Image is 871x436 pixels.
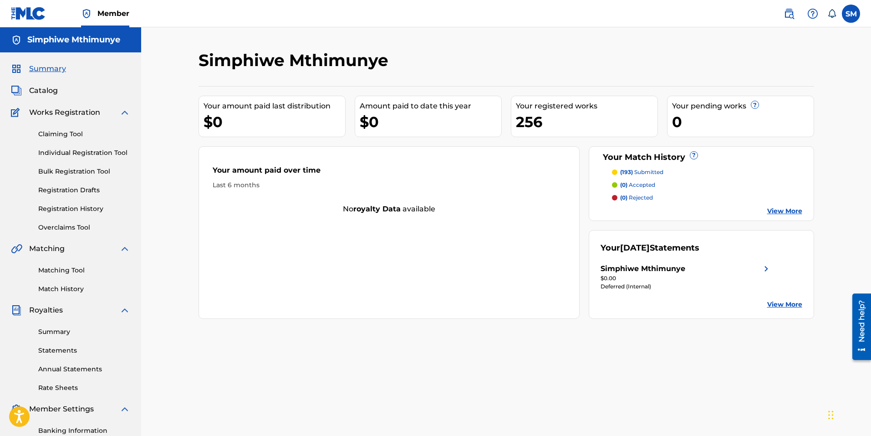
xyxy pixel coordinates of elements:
[38,327,130,337] a: Summary
[690,152,698,159] span: ?
[620,194,627,201] span: (0)
[11,243,22,254] img: Matching
[11,35,22,46] img: Accounts
[119,404,130,415] img: expand
[11,107,23,118] img: Works Registration
[620,243,650,253] span: [DATE]
[38,284,130,294] a: Match History
[29,404,94,415] span: Member Settings
[620,181,655,189] p: accepted
[353,205,401,213] strong: royalty data
[27,35,120,45] h5: Simphiwe Mthimunye
[761,263,772,274] img: right chevron icon
[29,305,63,316] span: Royalties
[11,404,22,415] img: Member Settings
[784,8,795,19] img: search
[38,266,130,275] a: Matching Tool
[204,112,345,132] div: $0
[516,112,657,132] div: 256
[38,204,130,214] a: Registration History
[601,274,772,282] div: $0.00
[38,426,130,436] a: Banking Information
[601,242,699,254] div: Your Statements
[38,223,130,232] a: Overclaims Tool
[38,185,130,195] a: Registration Drafts
[842,5,860,23] div: User Menu
[601,151,802,164] div: Your Match History
[119,107,130,118] img: expand
[846,290,871,363] iframe: Resource Center
[601,282,772,291] div: Deferred (Internal)
[29,85,58,96] span: Catalog
[38,167,130,176] a: Bulk Registration Tool
[612,168,802,176] a: (193) submitted
[620,168,663,176] p: submitted
[827,9,836,18] div: Notifications
[199,50,393,71] h2: Simphiwe Mthimunye
[38,148,130,158] a: Individual Registration Tool
[213,165,566,180] div: Your amount paid over time
[612,181,802,189] a: (0) accepted
[38,383,130,393] a: Rate Sheets
[11,85,22,96] img: Catalog
[672,101,814,112] div: Your pending works
[360,112,501,132] div: $0
[767,300,802,309] a: View More
[804,5,822,23] div: Help
[601,263,685,274] div: Simphiwe Mthimunye
[11,85,58,96] a: CatalogCatalog
[672,112,814,132] div: 0
[601,263,772,291] a: Simphiwe Mthimunyeright chevron icon$0.00Deferred (Internal)
[620,194,653,202] p: rejected
[29,63,66,74] span: Summary
[119,243,130,254] img: expand
[612,194,802,202] a: (0) rejected
[97,8,129,19] span: Member
[807,8,818,19] img: help
[767,206,802,216] a: View More
[38,364,130,374] a: Annual Statements
[29,243,65,254] span: Matching
[38,346,130,355] a: Statements
[828,401,834,429] div: Drag
[81,8,92,19] img: Top Rightsholder
[11,305,22,316] img: Royalties
[204,101,345,112] div: Your amount paid last distribution
[213,180,566,190] div: Last 6 months
[825,392,871,436] iframe: Chat Widget
[119,305,130,316] img: expand
[11,7,46,20] img: MLC Logo
[11,63,22,74] img: Summary
[38,129,130,139] a: Claiming Tool
[751,101,759,108] span: ?
[620,169,633,175] span: (193)
[11,63,66,74] a: SummarySummary
[199,204,580,215] div: No available
[516,101,657,112] div: Your registered works
[29,107,100,118] span: Works Registration
[620,181,627,188] span: (0)
[360,101,501,112] div: Amount paid to date this year
[780,5,798,23] a: Public Search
